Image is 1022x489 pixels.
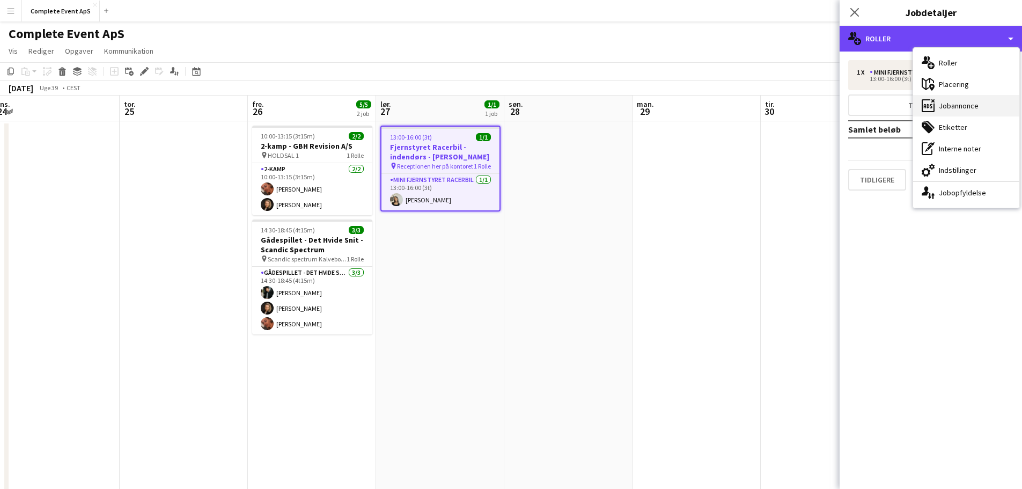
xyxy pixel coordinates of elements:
[848,121,952,138] td: Samlet beløb
[913,116,1019,138] div: Etiketter
[35,84,62,92] span: Uge 39
[349,132,364,140] span: 2/2
[261,226,315,234] span: 14:30-18:45 (4t15m)
[840,5,1022,19] h3: Jobdetaljer
[28,46,54,56] span: Rediger
[122,105,136,118] span: 25
[252,235,372,254] h3: Gådespillet - Det Hvide Snit - Scandic Spectrum
[637,99,654,109] span: man.
[857,69,870,76] div: 1 x
[124,99,136,109] span: tor.
[357,110,371,118] div: 2 job
[913,52,1019,74] div: Roller
[379,105,391,118] span: 27
[913,138,1019,159] div: Interne noter
[509,99,523,109] span: søn.
[857,76,994,82] div: 13:00-16:00 (3t)
[913,74,1019,95] div: Placering
[474,162,491,170] span: 1 Rolle
[252,267,372,334] app-card-role: Gådespillet - Det Hvide Snit3/314:30-18:45 (4t15m)[PERSON_NAME][PERSON_NAME][PERSON_NAME]
[763,105,775,118] span: 30
[840,26,1022,52] div: Roller
[848,94,1013,116] button: Tilføj rolle
[24,44,58,58] a: Rediger
[476,133,491,141] span: 1/1
[397,162,473,170] span: Receptionen her på kontoret
[65,46,93,56] span: Opgaver
[507,105,523,118] span: 28
[913,159,1019,181] div: Indstillinger
[848,169,906,191] button: Tidligere
[347,151,364,159] span: 1 Rolle
[67,84,80,92] div: CEST
[104,46,153,56] span: Kommunikation
[356,100,371,108] span: 5/5
[9,26,124,42] h1: Complete Event ApS
[347,255,364,263] span: 1 Rolle
[61,44,98,58] a: Opgaver
[635,105,654,118] span: 29
[870,69,959,76] div: Mini Fjernstyret Racerbil
[9,83,33,93] div: [DATE]
[268,151,299,159] span: HOLDSAL 1
[380,99,391,109] span: lør.
[268,255,347,263] span: Scandic spectrum Kalvebod Brygge 10
[252,126,372,215] app-job-card: 10:00-13:15 (3t15m)2/22-kamp - GBH Revision A/S HOLDSAL 11 Rolle2-kamp2/210:00-13:15 (3t15m)[PERS...
[765,99,775,109] span: tir.
[349,226,364,234] span: 3/3
[9,46,18,56] span: Vis
[252,220,372,334] app-job-card: 14:30-18:45 (4t15m)3/3Gådespillet - Det Hvide Snit - Scandic Spectrum Scandic spectrum Kalvebod B...
[380,126,501,211] app-job-card: 13:00-16:00 (3t)1/1Fjernstyret Racerbil - indendørs - [PERSON_NAME] Receptionen her på kontoret1 ...
[251,105,264,118] span: 26
[381,142,499,162] h3: Fjernstyret Racerbil - indendørs - [PERSON_NAME]
[100,44,158,58] a: Kommunikation
[261,132,315,140] span: 10:00-13:15 (3t15m)
[381,174,499,210] app-card-role: Mini Fjernstyret Racerbil1/113:00-16:00 (3t)[PERSON_NAME]
[252,141,372,151] h3: 2-kamp - GBH Revision A/S
[252,163,372,215] app-card-role: 2-kamp2/210:00-13:15 (3t15m)[PERSON_NAME][PERSON_NAME]
[4,44,22,58] a: Vis
[22,1,100,21] button: Complete Event ApS
[484,100,499,108] span: 1/1
[390,133,432,141] span: 13:00-16:00 (3t)
[252,99,264,109] span: fre.
[485,110,499,118] div: 1 job
[913,182,1019,203] div: Jobopfyldelse
[913,95,1019,116] div: Jobannonce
